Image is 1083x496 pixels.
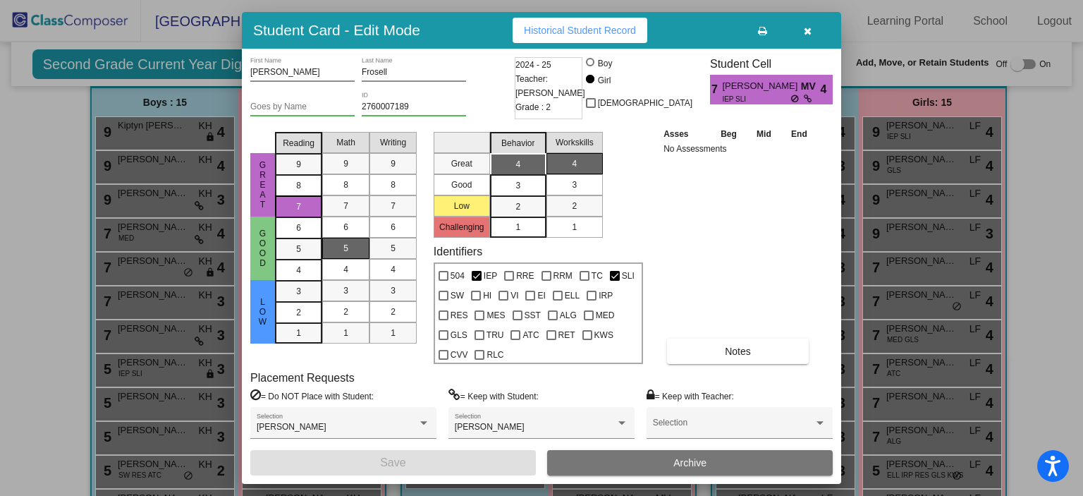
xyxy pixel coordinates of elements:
span: Low [257,297,269,327]
div: Boy [597,57,613,70]
span: 2 [296,306,301,319]
span: [PERSON_NAME] [257,422,326,432]
span: TC [592,267,603,284]
span: 6 [391,221,396,234]
span: IEP [484,267,497,284]
span: EI [537,287,545,304]
span: 1 [515,221,520,234]
th: Beg [711,126,747,142]
span: 4 [821,81,833,98]
span: 8 [343,179,348,191]
span: MED [596,307,615,324]
span: 2 [515,200,520,213]
div: Girl [597,74,611,87]
span: MV [801,79,821,94]
span: 6 [343,221,348,234]
span: Good [257,229,269,268]
span: 9 [296,158,301,171]
button: Save [250,450,536,476]
label: Placement Requests [250,371,355,385]
span: [PERSON_NAME] [455,422,525,432]
button: Historical Student Record [513,18,647,43]
span: [DEMOGRAPHIC_DATA] [598,95,692,111]
span: 4 [572,157,577,170]
button: Notes [667,339,809,364]
span: Math [336,136,355,149]
span: 7 [710,81,722,98]
span: 4 [515,158,520,171]
span: 9 [391,157,396,170]
td: No Assessments [660,142,817,156]
span: 2 [572,200,577,212]
span: 9 [343,157,348,170]
label: = Do NOT Place with Student: [250,389,374,403]
label: = Keep with Teacher: [647,389,734,403]
span: Grade : 2 [515,100,551,114]
h3: Student Card - Edit Mode [253,21,420,39]
span: 5 [296,243,301,255]
span: HI [483,287,491,304]
span: 7 [391,200,396,212]
span: Save [380,456,405,468]
span: IRP [599,287,613,304]
span: 8 [296,179,301,192]
span: GLS [451,327,467,344]
span: 6 [296,222,301,234]
span: 1 [296,327,301,339]
span: 7 [343,200,348,212]
span: 5 [343,242,348,255]
span: 3 [572,179,577,191]
span: 4 [391,263,396,276]
span: SST [525,307,541,324]
span: Archive [673,457,706,468]
span: 3 [515,179,520,192]
span: 1 [343,327,348,339]
span: ALG [560,307,577,324]
span: Great [257,160,269,210]
input: Enter ID [362,102,466,112]
span: Notes [725,346,751,357]
button: Archive [547,450,833,476]
span: ELL [565,287,580,304]
span: CVV [451,346,468,363]
span: 2 [391,306,396,318]
th: Mid [747,126,781,142]
span: SLI [622,267,635,284]
span: 4 [343,263,348,276]
span: 1 [572,221,577,234]
th: End [781,126,818,142]
span: MES [487,307,505,324]
span: 8 [391,179,396,191]
span: SW [451,287,464,304]
label: Identifiers [434,245,482,258]
span: RRE [516,267,534,284]
span: 1 [391,327,396,339]
span: RET [558,327,575,344]
span: RRM [553,267,573,284]
span: 3 [343,284,348,297]
span: ATC [522,327,539,344]
span: KWS [594,327,613,344]
span: Reading [283,137,314,150]
span: 4 [296,264,301,277]
span: 504 [451,267,465,284]
span: Writing [380,136,406,149]
span: 5 [391,242,396,255]
span: RLC [487,346,503,363]
input: goes by name [250,102,355,112]
span: 3 [391,284,396,297]
span: 7 [296,200,301,213]
span: 2 [343,306,348,318]
span: Teacher: [PERSON_NAME] [515,72,585,100]
span: Historical Student Record [524,25,636,36]
span: Workskills [556,136,594,149]
span: TRU [487,327,504,344]
h3: Student Cell [710,57,833,71]
th: Asses [660,126,711,142]
span: RES [451,307,468,324]
label: = Keep with Student: [448,389,539,403]
span: 2024 - 25 [515,58,551,72]
span: VI [510,287,518,304]
span: 3 [296,285,301,298]
span: [PERSON_NAME] [722,79,800,94]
